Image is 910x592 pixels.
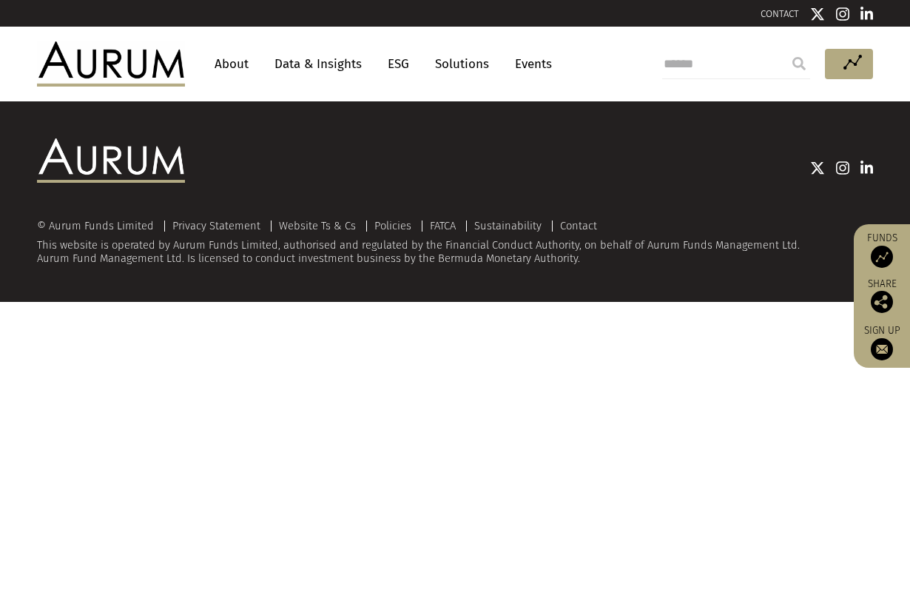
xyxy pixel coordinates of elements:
[267,50,369,78] a: Data & Insights
[279,219,356,232] a: Website Ts & Cs
[836,7,849,21] img: Instagram icon
[560,219,597,232] a: Contact
[860,161,874,175] img: Linkedin icon
[871,246,893,268] img: Access Funds
[207,50,256,78] a: About
[374,219,411,232] a: Policies
[836,161,849,175] img: Instagram icon
[37,221,161,232] div: © Aurum Funds Limited
[172,219,260,232] a: Privacy Statement
[871,291,893,313] img: Share this post
[37,41,185,86] img: Aurum
[810,7,825,21] img: Twitter icon
[380,50,417,78] a: ESG
[761,8,799,19] a: CONTACT
[860,7,874,21] img: Linkedin icon
[508,50,552,78] a: Events
[430,219,456,232] a: FATCA
[861,279,903,313] div: Share
[428,50,496,78] a: Solutions
[474,219,542,232] a: Sustainability
[37,138,185,183] img: Aurum Logo
[784,49,814,78] input: Submit
[861,232,903,268] a: Funds
[810,161,825,175] img: Twitter icon
[37,220,873,265] div: This website is operated by Aurum Funds Limited, authorised and regulated by the Financial Conduc...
